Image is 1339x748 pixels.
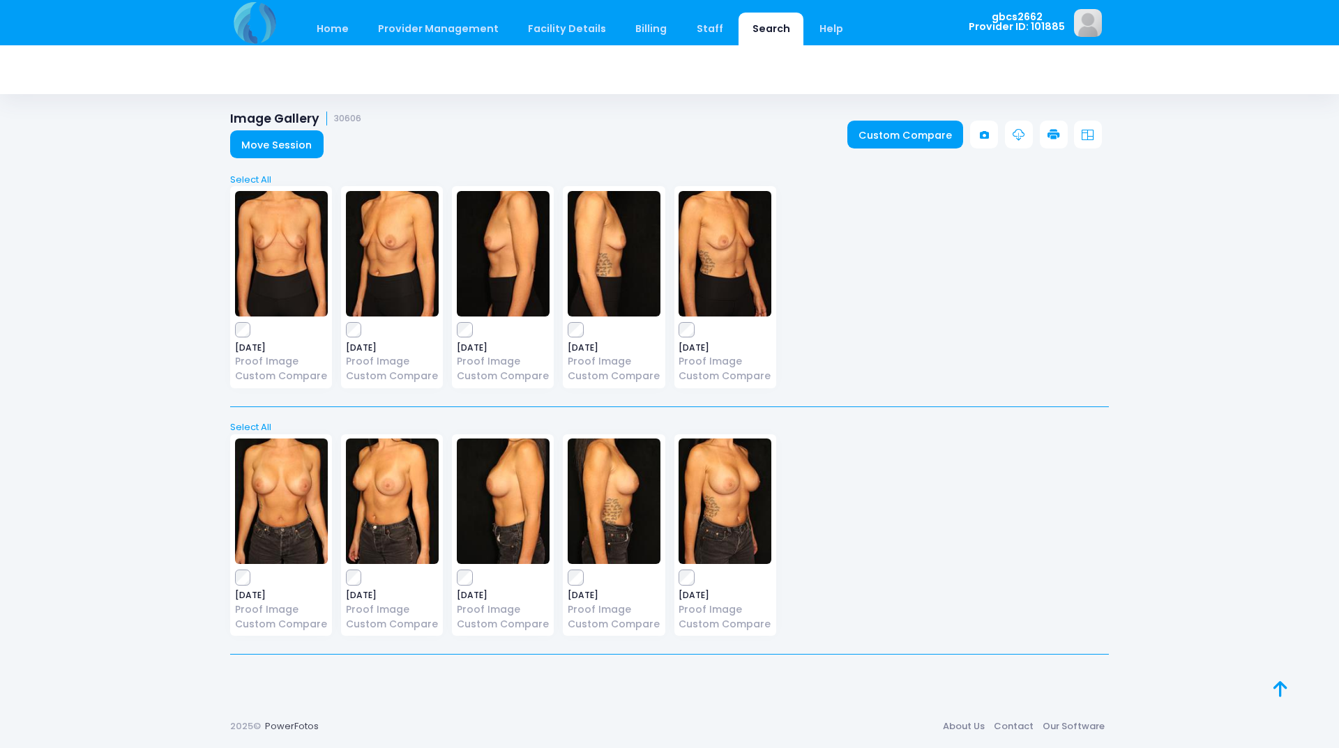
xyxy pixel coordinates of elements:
[989,714,1038,739] a: Contact
[235,438,328,564] img: image
[457,617,550,632] a: Custom Compare
[679,617,771,632] a: Custom Compare
[969,12,1065,32] span: gbcs2662 Provider ID: 101885
[683,13,736,45] a: Staff
[346,438,439,564] img: image
[346,344,439,352] span: [DATE]
[235,591,328,600] span: [DATE]
[457,344,550,352] span: [DATE]
[334,114,361,124] small: 30606
[364,13,512,45] a: Provider Management
[568,369,660,383] a: Custom Compare
[515,13,620,45] a: Facility Details
[1038,714,1109,739] a: Our Software
[230,112,361,126] h1: Image Gallery
[938,714,989,739] a: About Us
[346,191,439,316] img: image
[346,369,439,383] a: Custom Compare
[847,121,964,148] a: Custom Compare
[739,13,803,45] a: Search
[226,173,1114,187] a: Select All
[679,369,771,383] a: Custom Compare
[235,602,328,617] a: Proof Image
[679,354,771,369] a: Proof Image
[568,191,660,316] img: image
[679,344,771,352] span: [DATE]
[679,191,771,316] img: image
[235,617,328,632] a: Custom Compare
[568,602,660,617] a: Proof Image
[568,591,660,600] span: [DATE]
[457,354,550,369] a: Proof Image
[235,191,328,316] img: image
[346,602,439,617] a: Proof Image
[230,719,261,733] span: 2025©
[457,369,550,383] a: Custom Compare
[679,602,771,617] a: Proof Image
[679,591,771,600] span: [DATE]
[568,617,660,632] a: Custom Compare
[457,438,550,564] img: image
[235,344,328,352] span: [DATE]
[303,13,362,45] a: Home
[346,591,439,600] span: [DATE]
[1074,9,1102,37] img: image
[457,191,550,316] img: image
[226,420,1114,434] a: Select All
[457,591,550,600] span: [DATE]
[568,344,660,352] span: [DATE]
[568,438,660,564] img: image
[568,354,660,369] a: Proof Image
[622,13,681,45] a: Billing
[265,719,319,733] a: PowerFotos
[230,130,324,158] a: Move Session
[457,602,550,617] a: Proof Image
[346,617,439,632] a: Custom Compare
[235,354,328,369] a: Proof Image
[679,438,771,564] img: image
[235,369,328,383] a: Custom Compare
[806,13,857,45] a: Help
[346,354,439,369] a: Proof Image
